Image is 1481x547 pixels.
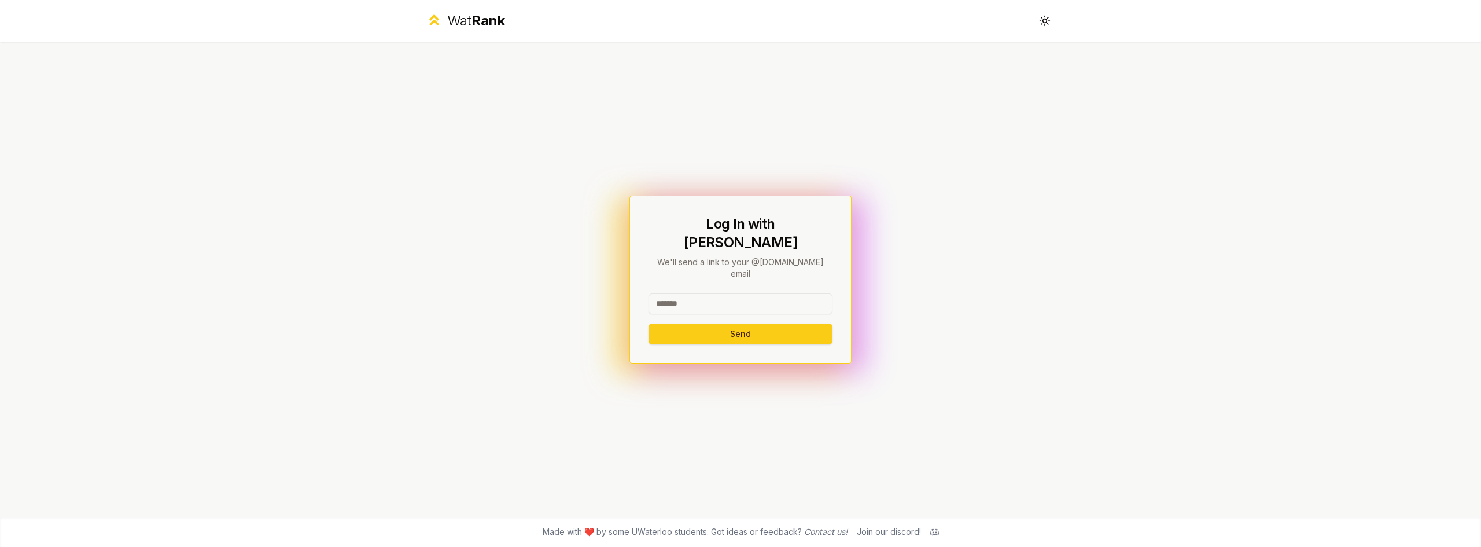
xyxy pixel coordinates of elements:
span: Made with ❤️ by some UWaterloo students. Got ideas or feedback? [543,526,848,538]
button: Send [649,324,832,344]
a: Contact us! [804,527,848,537]
div: Wat [447,12,505,30]
h1: Log In with [PERSON_NAME] [649,215,832,252]
a: WatRank [426,12,505,30]
div: Join our discord! [857,526,921,538]
p: We'll send a link to your @[DOMAIN_NAME] email [649,256,832,280]
span: Rank [471,12,505,29]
